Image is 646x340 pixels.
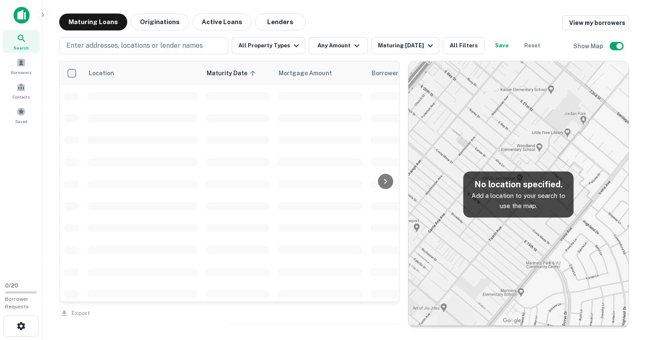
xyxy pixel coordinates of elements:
th: Mortgage Amount [274,61,367,85]
span: Contacts [13,93,30,100]
button: All Filters [443,37,485,54]
th: Location [83,61,202,85]
button: Lenders [255,14,306,30]
img: capitalize-icon.png [14,7,30,24]
button: Maturing Loans [59,14,127,30]
span: Borrower Requests [5,296,29,310]
span: 0 / 20 [5,282,18,289]
button: Reset [519,37,546,54]
h5: No location specified. [470,178,567,191]
p: Enter addresses, locations or lender names [66,41,203,51]
a: Search [3,30,40,53]
a: Borrowers [3,55,40,77]
span: Mortgage Amount [279,68,343,78]
button: Save your search to get updates of matches that match your search criteria. [488,37,515,54]
span: Maturity Date [207,68,258,78]
button: All Property Types [232,37,305,54]
button: Enter addresses, locations or lender names [59,37,228,54]
a: View my borrowers [562,15,629,30]
th: Maturity Date [202,61,274,85]
button: Originations [131,14,189,30]
img: map-placeholder.webp [408,61,629,328]
p: Add a location to your search to use the map. [470,191,567,211]
button: Maturing [DATE] [371,37,439,54]
div: Maturing [DATE] [378,41,435,51]
button: Active Loans [192,14,252,30]
th: Borrower Name [367,61,460,85]
a: Contacts [3,79,40,102]
span: Saved [15,118,27,125]
span: Borrowers [11,69,31,76]
h6: Show Map [573,41,605,51]
span: Location [88,68,114,78]
span: Search [14,44,29,51]
button: Any Amount [309,37,368,54]
span: Borrower Name [372,68,416,78]
a: Saved [3,104,40,126]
